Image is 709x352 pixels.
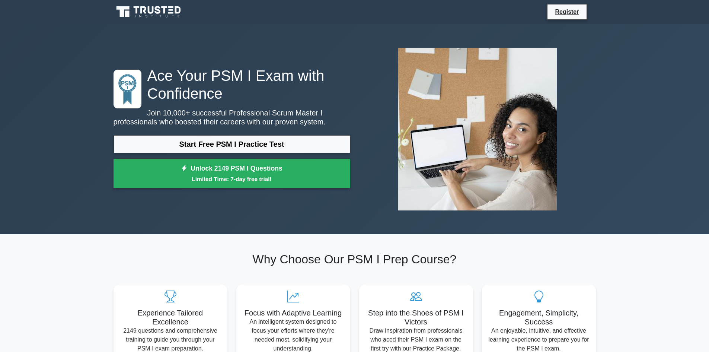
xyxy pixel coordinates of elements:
[123,175,341,183] small: Limited Time: 7-day free trial!
[114,159,350,188] a: Unlock 2149 PSM I QuestionsLimited Time: 7-day free trial!
[365,308,467,326] h5: Step into the Shoes of PSM I Victors
[119,308,221,326] h5: Experience Tailored Excellence
[114,108,350,126] p: Join 10,000+ successful Professional Scrum Master I professionals who boosted their careers with ...
[114,135,350,153] a: Start Free PSM I Practice Test
[114,252,596,266] h2: Why Choose Our PSM I Prep Course?
[114,67,350,102] h1: Ace Your PSM I Exam with Confidence
[242,308,344,317] h5: Focus with Adaptive Learning
[488,308,590,326] h5: Engagement, Simplicity, Success
[550,7,583,16] a: Register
